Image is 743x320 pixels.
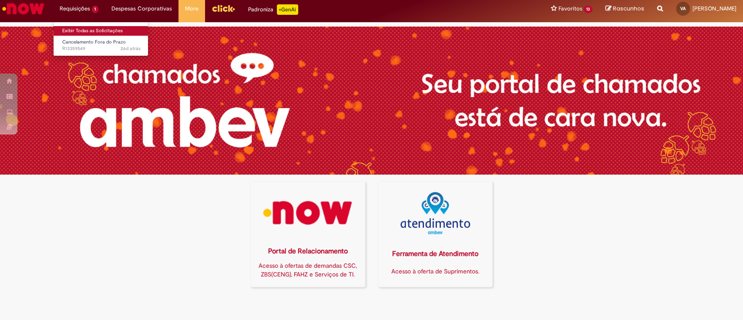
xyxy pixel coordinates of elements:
[383,267,487,276] div: Acesso à oferta de Suprimentos.
[378,182,493,287] a: Ferramenta de Atendimento Acesso à oferta de Suprimentos.
[62,39,126,45] span: Cancelamento Fora do Prazo
[212,2,235,15] img: click_logo_yellow_360x200.png
[185,4,198,13] span: More
[693,5,736,12] span: [PERSON_NAME]
[54,37,149,54] a: Aberto R13359549 : Cancelamento Fora do Prazo
[256,261,360,279] div: Acesso à ofertas de demandas CSC, ZBS(CENG), FAHZ e Serviços de TI.
[92,6,98,13] span: 1
[277,4,298,15] p: +GenAi
[605,5,644,13] a: Rascunhos
[121,45,141,52] span: 26d atrás
[60,4,90,13] span: Requisições
[111,4,172,13] span: Despesas Corporativas
[584,6,592,13] span: 13
[248,4,298,15] div: Padroniza
[383,249,487,259] div: Ferramenta de Atendimento
[62,45,141,52] span: R13359549
[400,192,470,234] img: logo_atentdimento.png
[121,45,141,52] time: 06/08/2025 12:51:16
[251,182,365,287] a: Portal de Relacionamento Acesso à ofertas de demandas CSC, ZBS(CENG), FAHZ e Serviços de TI.
[53,22,148,56] ul: Requisições
[680,6,686,11] span: VA
[54,26,149,36] a: Exibir Todas as Solicitações
[256,192,360,234] img: logo_now.png
[558,4,582,13] span: Favoritos
[256,246,360,256] div: Portal de Relacionamento
[613,4,644,13] span: Rascunhos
